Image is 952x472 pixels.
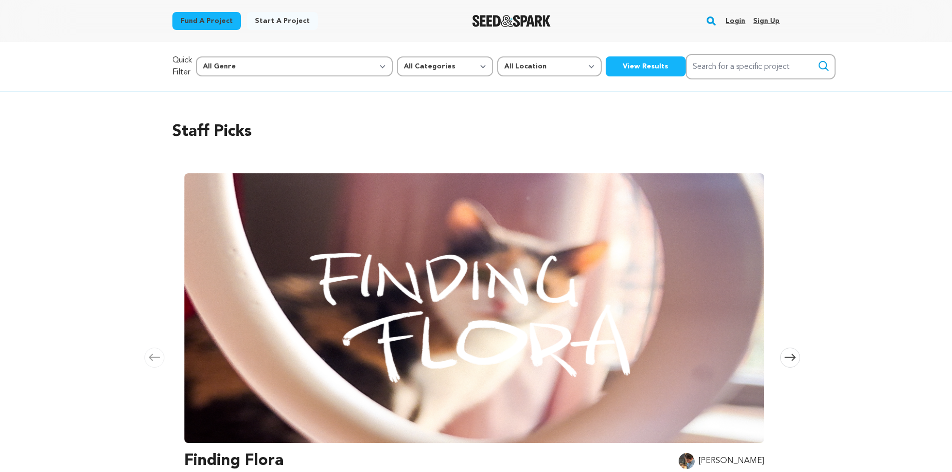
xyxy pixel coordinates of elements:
[679,453,695,469] img: e6948424967afddf.jpg
[699,455,764,467] p: [PERSON_NAME]
[753,13,780,29] a: Sign up
[184,173,764,443] img: Finding Flora image
[726,13,745,29] a: Login
[686,54,836,79] input: Search for a specific project
[606,56,686,76] button: View Results
[247,12,318,30] a: Start a project
[472,15,551,27] a: Seed&Spark Homepage
[172,54,192,78] p: Quick Filter
[472,15,551,27] img: Seed&Spark Logo Dark Mode
[172,12,241,30] a: Fund a project
[172,120,780,144] h2: Staff Picks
